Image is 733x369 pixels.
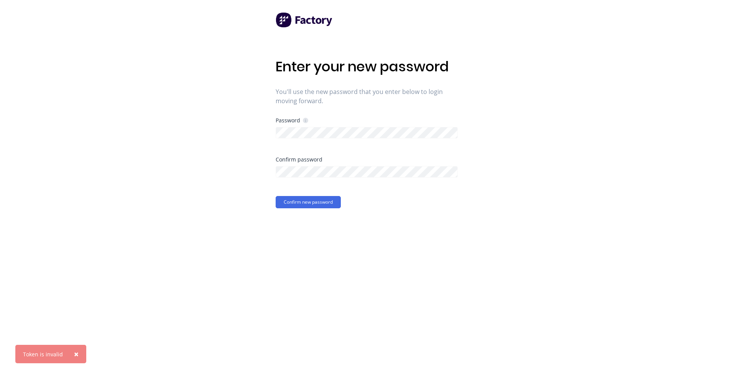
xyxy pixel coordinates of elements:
div: Password [276,117,308,124]
img: Factory [276,12,333,28]
span: × [74,349,79,359]
div: Confirm password [276,157,458,162]
div: Token is invalid [23,350,63,358]
span: You'll use the new password that you enter below to login moving forward. [276,87,458,105]
button: Confirm new password [276,196,341,208]
h1: Enter your new password [276,58,458,75]
button: Close [66,345,86,363]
